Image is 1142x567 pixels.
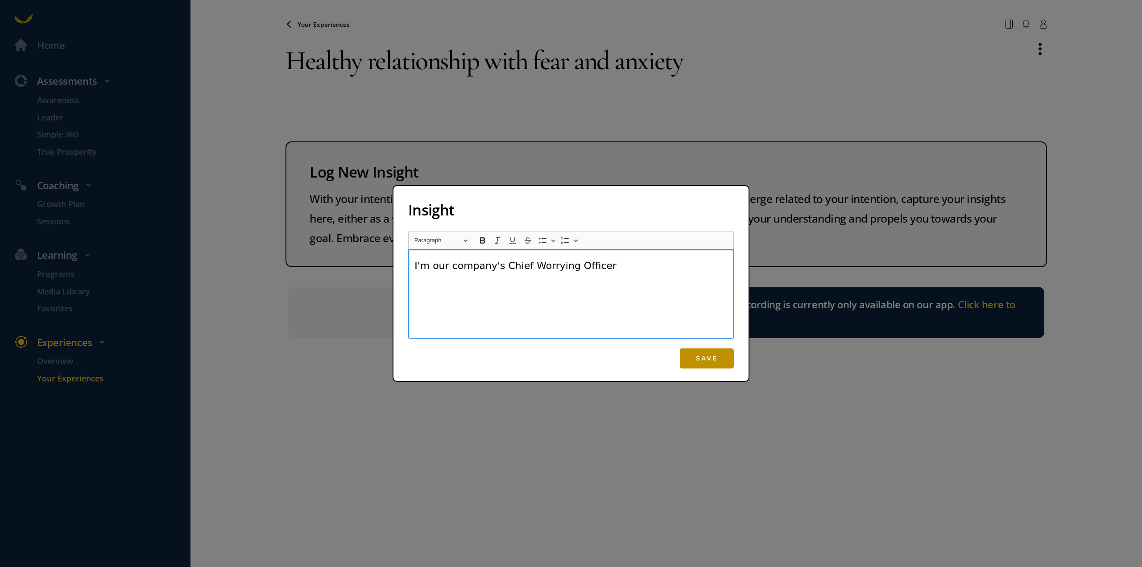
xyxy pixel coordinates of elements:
span: Paragraph [414,235,461,246]
button: Save [680,348,734,369]
div: Editor toolbar [408,232,734,249]
span: Insight [408,200,454,220]
p: I'm our company's Chief Worrying Officer [414,258,728,273]
div: Rich Text Editor, main [408,249,734,339]
button: Paragraph [410,234,472,248]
